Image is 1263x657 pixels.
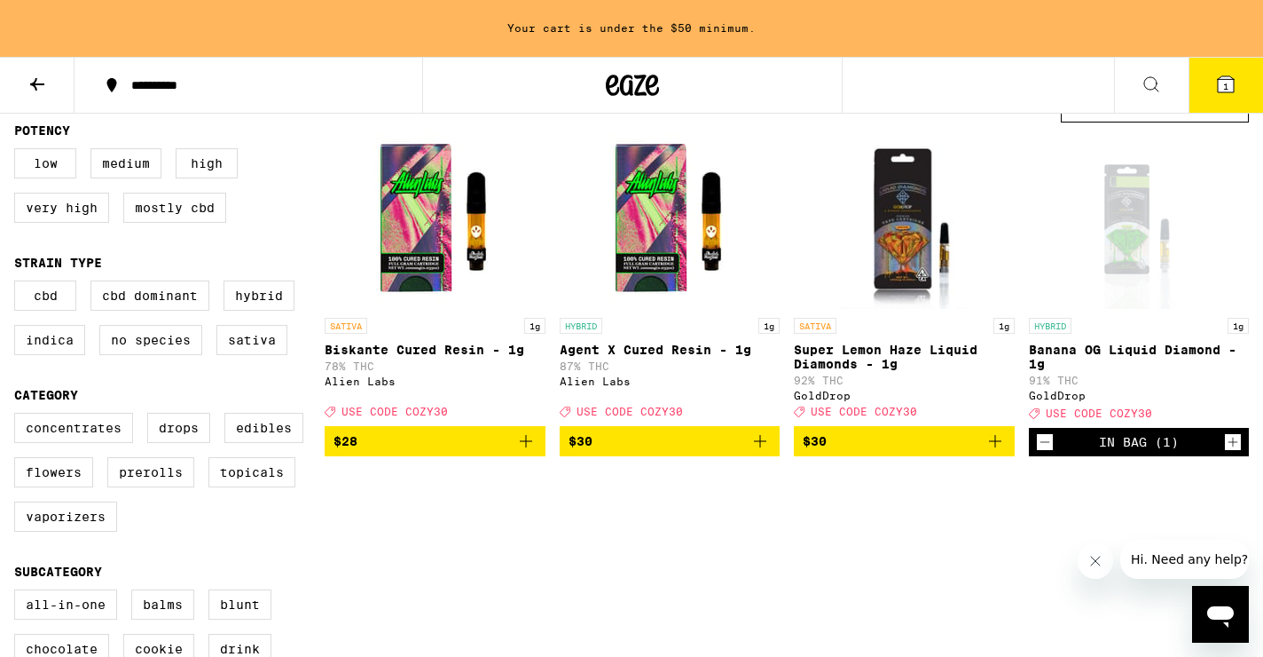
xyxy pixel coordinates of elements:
label: Topicals [208,457,295,487]
a: Open page for Super Lemon Haze Liquid Diamonds - 1g from GoldDrop [794,131,1015,426]
label: Prerolls [107,457,194,487]
label: CBD Dominant [90,281,209,311]
label: Hybrid [224,281,294,311]
button: Add to bag [560,426,781,456]
button: Increment [1224,433,1242,451]
span: USE CODE COZY30 [811,406,917,417]
p: HYBRID [1029,318,1071,334]
label: Edibles [224,413,303,443]
a: Open page for Agent X Cured Resin - 1g from Alien Labs [560,131,781,426]
button: Decrement [1036,433,1054,451]
p: Agent X Cured Resin - 1g [560,343,781,357]
span: USE CODE COZY30 [577,406,683,417]
label: Mostly CBD [123,193,226,223]
p: 1g [758,318,780,334]
button: 1 [1188,58,1263,113]
label: Concentrates [14,413,133,443]
p: SATIVA [325,318,367,334]
p: 91% THC [1029,375,1250,386]
span: 1 [1223,81,1228,91]
span: USE CODE COZY30 [1046,408,1152,419]
legend: Potency [14,123,70,138]
p: HYBRID [560,318,602,334]
p: Super Lemon Haze Liquid Diamonds - 1g [794,343,1015,371]
legend: Strain Type [14,256,102,270]
a: Open page for Banana OG Liquid Diamond - 1g from GoldDrop [1029,131,1250,428]
img: GoldDrop - Super Lemon Haze Liquid Diamonds - 1g [820,131,988,309]
div: Alien Labs [325,376,545,387]
label: All-In-One [14,590,117,620]
label: Drops [147,413,210,443]
p: Banana OG Liquid Diamond - 1g [1029,343,1250,371]
legend: Category [14,388,78,402]
p: Biskante Cured Resin - 1g [325,343,545,357]
label: CBD [14,281,76,311]
p: 87% THC [560,360,781,372]
label: High [176,148,238,178]
iframe: Close message [1078,543,1113,579]
div: In Bag (1) [1099,435,1179,449]
div: GoldDrop [1029,390,1250,401]
a: Open page for Biskante Cured Resin - 1g from Alien Labs [325,131,545,426]
label: Medium [90,148,161,178]
legend: Subcategory [14,565,102,579]
label: Sativa [216,325,287,355]
p: 92% THC [794,375,1015,386]
div: GoldDrop [794,390,1015,401]
iframe: Message from company [1120,540,1249,579]
label: Low [14,148,76,178]
p: 1g [993,318,1015,334]
div: Alien Labs [560,376,781,387]
label: Very High [14,193,109,223]
span: $28 [333,434,357,448]
button: Add to bag [325,426,545,456]
label: Flowers [14,457,93,487]
p: 1g [524,318,545,334]
label: Vaporizers [14,502,117,532]
label: Blunt [208,590,271,620]
span: $30 [569,434,592,448]
iframe: Button to launch messaging window [1192,586,1249,643]
span: $30 [803,434,827,448]
label: Balms [131,590,194,620]
p: 1g [1228,318,1249,334]
label: No Species [99,325,202,355]
img: Alien Labs - Biskante Cured Resin - 1g [346,131,523,309]
img: Alien Labs - Agent X Cured Resin - 1g [581,131,758,309]
label: Indica [14,325,85,355]
p: SATIVA [794,318,836,334]
span: USE CODE COZY30 [341,406,448,417]
button: Add to bag [794,426,1015,456]
p: 78% THC [325,360,545,372]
